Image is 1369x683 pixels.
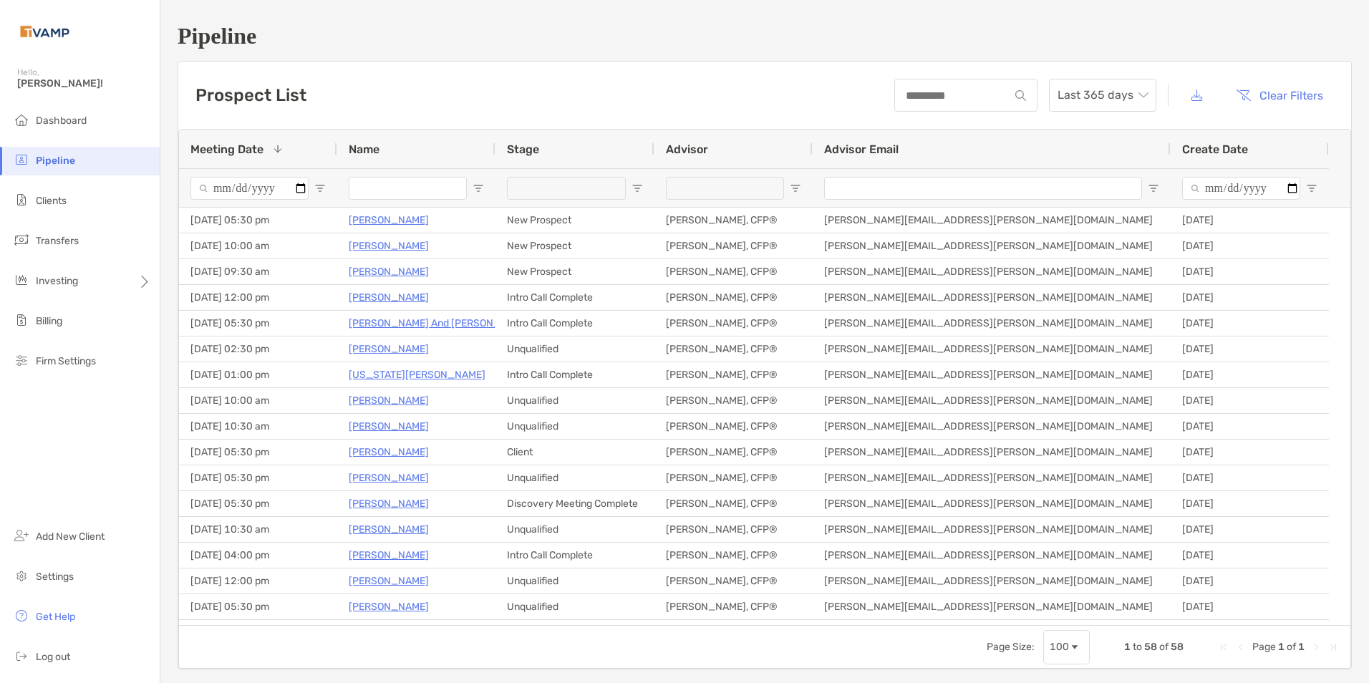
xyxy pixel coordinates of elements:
div: Intro Call Complete [495,543,654,568]
div: [DATE] 05:30 pm [179,465,337,490]
div: [PERSON_NAME][EMAIL_ADDRESS][PERSON_NAME][DOMAIN_NAME] [813,259,1171,284]
span: 1 [1278,641,1285,653]
div: [PERSON_NAME], CFP® [654,594,813,619]
button: Clear Filters [1225,79,1334,111]
div: [PERSON_NAME][EMAIL_ADDRESS][PERSON_NAME][DOMAIN_NAME] [813,620,1171,645]
div: [DATE] [1171,465,1329,490]
p: [PERSON_NAME] [349,340,429,358]
span: Firm Settings [36,355,96,367]
div: [PERSON_NAME], CFP® [654,336,813,362]
span: to [1133,641,1142,653]
div: Last Page [1327,641,1339,653]
p: [PERSON_NAME] [349,469,429,487]
div: New Prospect [495,259,654,284]
div: [DATE] [1171,594,1329,619]
img: clients icon [13,191,30,208]
div: [DATE] [1171,543,1329,568]
span: [PERSON_NAME]! [17,77,151,89]
div: First Page [1218,641,1229,653]
div: [PERSON_NAME][EMAIL_ADDRESS][PERSON_NAME][DOMAIN_NAME] [813,336,1171,362]
a: [PERSON_NAME] [349,237,429,255]
span: Settings [36,571,74,583]
div: [DATE] [1171,620,1329,645]
div: [DATE] [1171,336,1329,362]
a: [PERSON_NAME] [349,624,429,641]
input: Advisor Email Filter Input [824,177,1142,200]
div: Intro Call Complete [495,311,654,336]
p: [PERSON_NAME] [349,392,429,410]
a: [PERSON_NAME] [349,443,429,461]
div: [PERSON_NAME][EMAIL_ADDRESS][PERSON_NAME][DOMAIN_NAME] [813,491,1171,516]
div: [PERSON_NAME], CFP® [654,440,813,465]
span: Page [1252,641,1276,653]
div: [PERSON_NAME], CFP® [654,568,813,594]
div: Client [495,440,654,465]
div: Unqualified [495,336,654,362]
div: Unqualified [495,620,654,645]
div: Unqualified [495,517,654,542]
h1: Pipeline [178,23,1352,49]
button: Open Filter Menu [790,183,801,194]
div: [PERSON_NAME], CFP® [654,362,813,387]
div: [PERSON_NAME], CFP® [654,388,813,413]
div: [DATE] [1171,414,1329,439]
a: [PERSON_NAME] [349,598,429,616]
span: Stage [507,142,539,156]
img: logout icon [13,647,30,664]
div: [PERSON_NAME], CFP® [654,259,813,284]
button: Open Filter Menu [473,183,484,194]
div: [PERSON_NAME][EMAIL_ADDRESS][PERSON_NAME][DOMAIN_NAME] [813,208,1171,233]
div: [DATE] [1171,208,1329,233]
div: [PERSON_NAME], CFP® [654,465,813,490]
div: [PERSON_NAME][EMAIL_ADDRESS][PERSON_NAME][DOMAIN_NAME] [813,414,1171,439]
button: Open Filter Menu [632,183,643,194]
div: [DATE] [1171,440,1329,465]
div: [DATE] 09:30 am [179,259,337,284]
span: Name [349,142,379,156]
div: [PERSON_NAME], CFP® [654,620,813,645]
span: Dashboard [36,115,87,127]
span: Advisor [666,142,708,156]
div: [DATE] [1171,388,1329,413]
p: [PERSON_NAME] And [PERSON_NAME] [349,314,531,332]
div: [DATE] [1171,568,1329,594]
div: Discovery Meeting Complete [495,491,654,516]
div: [DATE] [1171,491,1329,516]
img: get-help icon [13,607,30,624]
img: firm-settings icon [13,352,30,369]
div: Intro Call Complete [495,285,654,310]
div: [DATE] [1171,259,1329,284]
div: [PERSON_NAME], CFP® [654,311,813,336]
div: [DATE] 02:30 pm [179,336,337,362]
div: [PERSON_NAME], CFP® [654,285,813,310]
span: Get Help [36,611,75,623]
div: Page Size [1043,630,1090,664]
div: [PERSON_NAME][EMAIL_ADDRESS][PERSON_NAME][DOMAIN_NAME] [813,568,1171,594]
a: [PERSON_NAME] [349,495,429,513]
div: [PERSON_NAME][EMAIL_ADDRESS][PERSON_NAME][DOMAIN_NAME] [813,465,1171,490]
input: Meeting Date Filter Input [190,177,309,200]
p: [PERSON_NAME] [349,546,429,564]
div: [PERSON_NAME][EMAIL_ADDRESS][PERSON_NAME][DOMAIN_NAME] [813,311,1171,336]
a: [PERSON_NAME] [349,289,429,306]
div: [PERSON_NAME][EMAIL_ADDRESS][PERSON_NAME][DOMAIN_NAME] [813,543,1171,568]
div: [DATE] 10:30 am [179,517,337,542]
input: Create Date Filter Input [1182,177,1300,200]
span: Last 365 days [1058,79,1148,111]
img: pipeline icon [13,151,30,168]
span: Advisor Email [824,142,899,156]
div: [DATE] 10:30 am [179,414,337,439]
img: dashboard icon [13,111,30,128]
div: New Prospect [495,208,654,233]
span: 58 [1171,641,1184,653]
span: of [1287,641,1296,653]
a: [PERSON_NAME] [349,263,429,281]
div: [PERSON_NAME], CFP® [654,414,813,439]
span: 1 [1124,641,1131,653]
div: [DATE] 01:00 pm [179,362,337,387]
input: Name Filter Input [349,177,467,200]
h3: Prospect List [195,85,306,105]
